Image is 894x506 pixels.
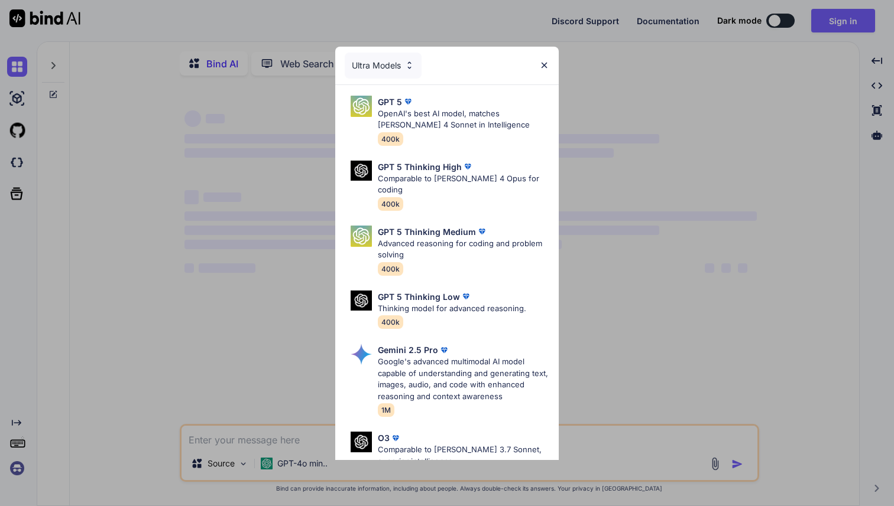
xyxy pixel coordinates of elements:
[351,226,372,247] img: Pick Models
[378,303,526,315] p: Thinking model for advanced reasoning.
[460,290,472,302] img: premium
[351,344,372,365] img: Pick Models
[378,96,402,108] p: GPT 5
[378,108,549,131] p: OpenAI's best AI model, matches [PERSON_NAME] 4 Sonnet in Intelligence
[378,344,438,356] p: Gemini 2.5 Pro
[378,238,549,261] p: Advanced reasoning for coding and problem solving
[539,60,549,70] img: close
[378,226,476,238] p: GPT 5 Thinking Medium
[438,344,450,356] img: premium
[351,161,372,181] img: Pick Models
[476,226,488,237] img: premium
[402,96,414,107] img: premium
[378,315,403,329] span: 400k
[351,96,372,117] img: Pick Models
[378,173,549,196] p: Comparable to [PERSON_NAME] 4 Opus for coding
[351,432,372,452] img: Pick Models
[378,290,460,303] p: GPT 5 Thinking Low
[378,444,549,467] p: Comparable to [PERSON_NAME] 3.7 Sonnet, superior intelligence
[378,132,403,146] span: 400k
[390,432,401,444] img: premium
[404,60,414,70] img: Pick Models
[378,356,549,402] p: Google's advanced multimodal AI model capable of understanding and generating text, images, audio...
[351,290,372,311] img: Pick Models
[378,432,390,444] p: O3
[462,161,474,172] img: premium
[345,53,422,79] div: Ultra Models
[378,403,394,417] span: 1M
[378,161,462,173] p: GPT 5 Thinking High
[378,262,403,276] span: 400k
[378,197,403,211] span: 400k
